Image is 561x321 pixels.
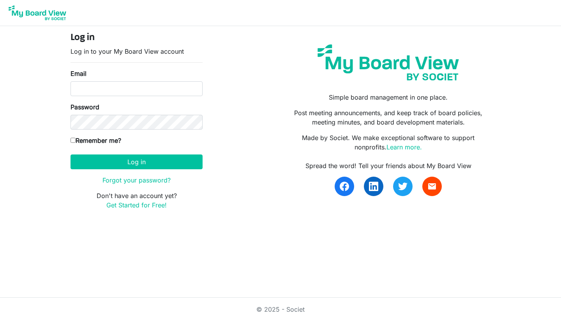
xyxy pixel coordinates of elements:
a: © 2025 - Societ [256,305,305,313]
label: Email [71,69,86,78]
label: Password [71,102,99,112]
a: email [422,177,442,196]
button: Log in [71,154,203,169]
img: twitter.svg [398,182,408,191]
a: Learn more. [386,143,422,151]
div: Spread the word! Tell your friends about My Board View [286,161,490,170]
label: Remember me? [71,136,121,145]
p: Post meeting announcements, and keep track of board policies, meeting minutes, and board developm... [286,108,490,127]
img: facebook.svg [340,182,349,191]
p: Simple board management in one place. [286,93,490,102]
p: Log in to your My Board View account [71,47,203,56]
a: Get Started for Free! [106,201,167,209]
p: Don't have an account yet? [71,191,203,210]
a: Forgot your password? [102,176,171,184]
span: email [427,182,437,191]
input: Remember me? [71,138,76,143]
img: my-board-view-societ.svg [312,39,465,86]
h4: Log in [71,32,203,44]
img: My Board View Logo [6,3,69,23]
p: Made by Societ. We make exceptional software to support nonprofits. [286,133,490,152]
img: linkedin.svg [369,182,378,191]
